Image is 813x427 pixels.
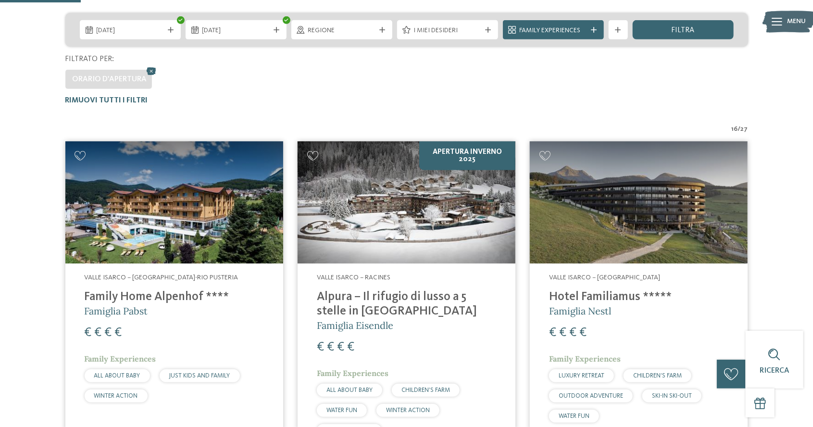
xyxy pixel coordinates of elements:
span: WATER FUN [326,407,357,414]
span: Regione [308,26,375,36]
span: € [549,327,556,339]
span: Famiglia Eisendle [317,319,393,331]
span: € [115,327,122,339]
span: Ricerca [760,367,789,375]
span: 27 [741,125,748,134]
span: Family Experiences [549,354,621,364]
span: ALL ABOUT BABY [94,373,140,379]
span: WINTER ACTION [386,407,430,414]
span: [DATE] [97,26,164,36]
span: Famiglia Pabst [85,305,148,317]
span: WINTER ACTION [94,393,138,399]
span: WATER FUN [559,413,589,419]
span: Family Experiences [520,26,587,36]
span: I miei desideri [414,26,481,36]
span: [DATE] [202,26,270,36]
span: € [569,327,576,339]
span: filtra [672,26,695,34]
span: JUST KIDS AND FAMILY [169,373,230,379]
img: Cercate un hotel per famiglie? Qui troverete solo i migliori! [298,141,515,264]
span: CHILDREN’S FARM [633,373,682,379]
span: € [559,327,566,339]
span: € [327,341,334,353]
span: 16 [732,125,738,134]
span: Rimuovi tutti i filtri [65,97,148,104]
span: € [317,341,324,353]
span: € [337,341,344,353]
span: LUXURY RETREAT [559,373,604,379]
span: Valle Isarco – [GEOGRAPHIC_DATA]-Rio Pusteria [85,274,238,281]
span: OUTDOOR ADVENTURE [559,393,623,399]
img: Family Home Alpenhof **** [65,141,283,264]
span: SKI-IN SKI-OUT [652,393,692,399]
span: Orario d'apertura [73,75,147,83]
span: Famiglia Nestl [549,305,611,317]
span: Filtrato per: [65,55,114,63]
span: € [85,327,92,339]
span: CHILDREN’S FARM [401,387,450,393]
span: ALL ABOUT BABY [326,387,373,393]
span: Valle Isarco – [GEOGRAPHIC_DATA] [549,274,660,281]
span: € [95,327,102,339]
span: € [579,327,587,339]
span: Family Experiences [85,354,156,364]
span: € [105,327,112,339]
span: Valle Isarco – Racines [317,274,390,281]
span: / [738,125,741,134]
img: Cercate un hotel per famiglie? Qui troverete solo i migliori! [530,141,748,264]
span: Family Experiences [317,368,388,378]
h4: Family Home Alpenhof **** [85,290,264,304]
h4: Alpura – Il rifugio di lusso a 5 stelle in [GEOGRAPHIC_DATA] [317,290,496,319]
span: € [347,341,354,353]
